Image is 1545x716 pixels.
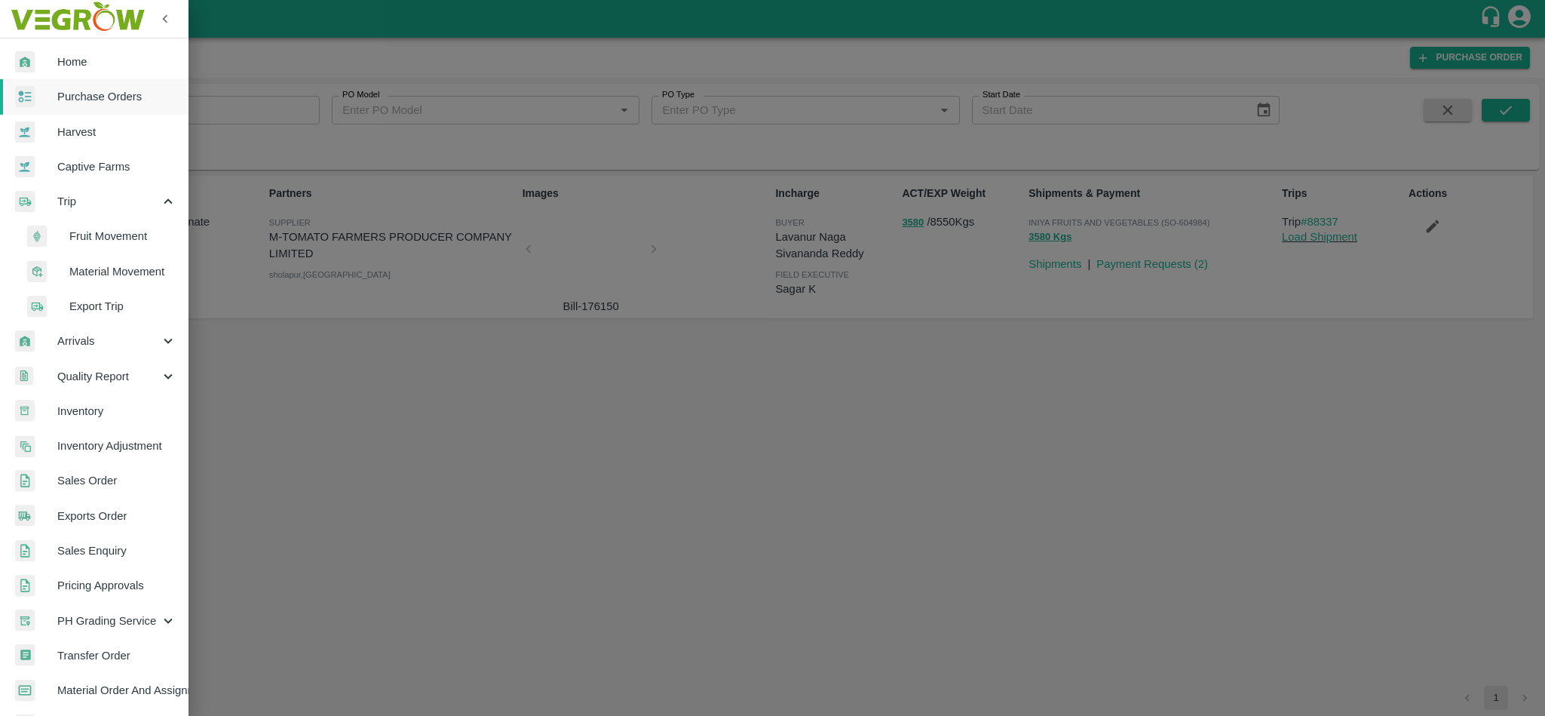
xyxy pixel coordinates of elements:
[57,647,176,664] span: Transfer Order
[12,289,189,324] a: deliveryExport Trip
[15,680,35,702] img: centralMaterial
[12,219,189,254] a: fruitFruit Movement
[69,228,176,244] span: Fruit Movement
[15,575,35,597] img: sales
[57,333,160,349] span: Arrivals
[15,610,35,631] img: whTracker
[57,613,160,629] span: PH Grading Service
[27,296,47,318] img: delivery
[27,226,47,247] img: fruit
[27,260,47,283] img: material
[57,438,176,454] span: Inventory Adjustment
[15,51,35,73] img: whArrival
[15,155,35,178] img: harvest
[15,435,35,457] img: inventory
[57,577,176,594] span: Pricing Approvals
[15,121,35,143] img: harvest
[69,263,176,280] span: Material Movement
[15,644,35,666] img: whTransfer
[57,682,176,699] span: Material Order And Assignment
[15,540,35,562] img: sales
[57,124,176,140] span: Harvest
[57,368,160,385] span: Quality Report
[57,403,176,419] span: Inventory
[57,158,176,175] span: Captive Farms
[15,86,35,108] img: reciept
[15,505,35,527] img: shipments
[57,508,176,524] span: Exports Order
[15,191,35,213] img: delivery
[15,367,33,386] img: qualityReport
[57,542,176,559] span: Sales Enquiry
[15,470,35,492] img: sales
[15,400,35,422] img: whInventory
[12,254,189,289] a: materialMaterial Movement
[15,330,35,352] img: whArrival
[57,193,160,210] span: Trip
[69,298,176,315] span: Export Trip
[57,472,176,489] span: Sales Order
[57,54,176,70] span: Home
[57,88,176,105] span: Purchase Orders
